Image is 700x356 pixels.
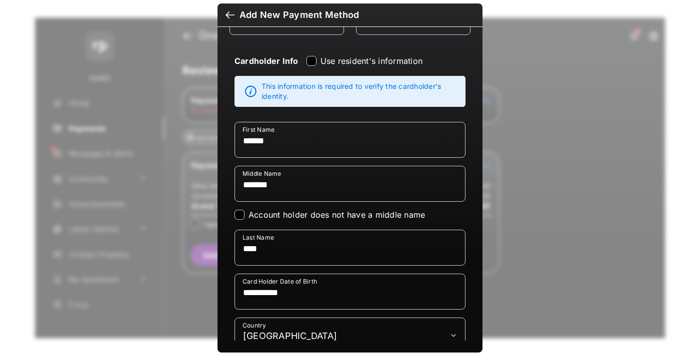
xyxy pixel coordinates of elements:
[248,210,425,220] label: Account holder does not have a middle name
[234,318,465,354] div: payment_method_screening[postal_addresses][country]
[320,56,422,66] label: Use resident's information
[239,9,359,20] div: Add New Payment Method
[261,81,460,101] span: This information is required to verify the cardholder's identity.
[234,56,298,84] strong: Cardholder Info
